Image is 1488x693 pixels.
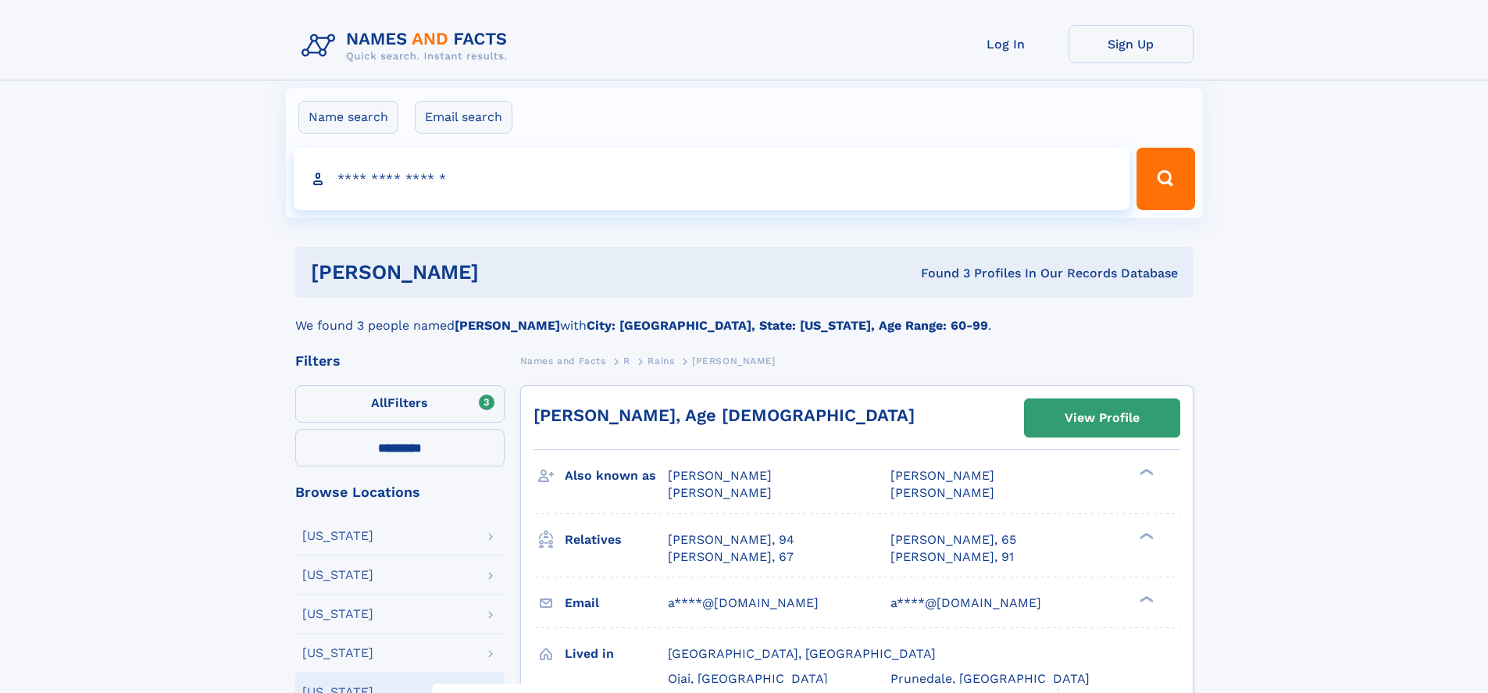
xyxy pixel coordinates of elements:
[668,548,794,566] a: [PERSON_NAME], 67
[520,351,606,370] a: Names and Facts
[668,468,772,483] span: [PERSON_NAME]
[668,531,794,548] a: [PERSON_NAME], 94
[415,101,512,134] label: Email search
[455,318,560,333] b: [PERSON_NAME]
[295,485,505,499] div: Browse Locations
[565,641,668,667] h3: Lived in
[692,355,776,366] span: [PERSON_NAME]
[533,405,915,425] a: [PERSON_NAME], Age [DEMOGRAPHIC_DATA]
[648,351,674,370] a: Rains
[302,569,373,581] div: [US_STATE]
[1137,148,1194,210] button: Search Button
[1069,25,1194,63] a: Sign Up
[890,671,1090,686] span: Prunedale, [GEOGRAPHIC_DATA]
[565,590,668,616] h3: Email
[295,385,505,423] label: Filters
[295,354,505,368] div: Filters
[668,671,828,686] span: Ojai, [GEOGRAPHIC_DATA]
[668,646,936,661] span: [GEOGRAPHIC_DATA], [GEOGRAPHIC_DATA]
[890,485,994,500] span: [PERSON_NAME]
[295,298,1194,335] div: We found 3 people named with .
[302,608,373,620] div: [US_STATE]
[311,263,700,282] h1: [PERSON_NAME]
[298,101,398,134] label: Name search
[648,355,674,366] span: Rains
[587,318,988,333] b: City: [GEOGRAPHIC_DATA], State: [US_STATE], Age Range: 60-99
[890,531,1016,548] a: [PERSON_NAME], 65
[302,530,373,542] div: [US_STATE]
[623,355,630,366] span: R
[565,463,668,489] h3: Also known as
[302,647,373,659] div: [US_STATE]
[890,468,994,483] span: [PERSON_NAME]
[295,25,520,67] img: Logo Names and Facts
[565,527,668,553] h3: Relatives
[890,548,1014,566] a: [PERSON_NAME], 91
[1025,399,1179,437] a: View Profile
[371,395,387,410] span: All
[1136,530,1154,541] div: ❯
[623,351,630,370] a: R
[1136,467,1154,477] div: ❯
[1136,594,1154,604] div: ❯
[1065,400,1140,436] div: View Profile
[700,265,1178,282] div: Found 3 Profiles In Our Records Database
[294,148,1130,210] input: search input
[944,25,1069,63] a: Log In
[668,485,772,500] span: [PERSON_NAME]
